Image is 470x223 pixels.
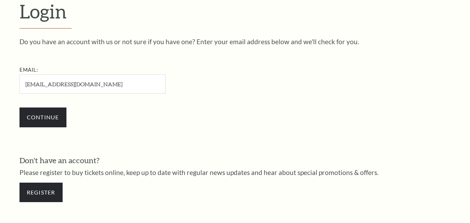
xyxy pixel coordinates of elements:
input: Continue [19,107,66,127]
label: Email: [19,67,39,73]
p: Please register to buy tickets online, keep up to date with regular news updates and hear about s... [19,169,451,176]
h3: Don't have an account? [19,155,451,166]
p: Do you have an account with us or not sure if you have one? Enter your email address below and we... [19,38,451,45]
a: Register [19,183,63,202]
input: Required [19,74,166,94]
